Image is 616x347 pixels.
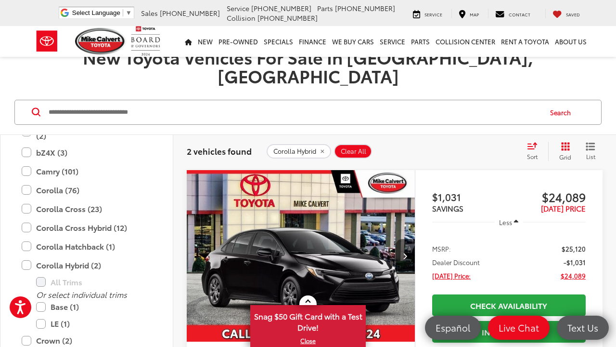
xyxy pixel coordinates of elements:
[72,9,120,16] span: Select Language
[561,271,586,280] span: $24,089
[498,26,552,57] a: Rent a Toyota
[552,26,590,57] a: About Us
[29,26,65,57] img: Toyota
[424,11,442,17] span: Service
[406,9,449,18] a: Service
[251,3,311,13] span: [PHONE_NUMBER]
[432,257,480,267] span: Dealer Discount
[408,26,433,57] a: Parts
[126,9,132,16] span: ▼
[186,170,416,342] div: 2025 Toyota Corolla Hybrid Base 0
[22,219,152,236] label: Corolla Cross Hybrid (12)
[495,214,524,231] button: Less
[425,316,481,340] a: Español
[141,8,158,18] span: Sales
[36,298,152,315] label: Base (1)
[432,244,451,254] span: MSRP:
[541,100,585,124] button: Search
[72,9,132,16] a: Select Language​
[527,152,538,160] span: Sort
[22,144,152,161] label: bZ4X (3)
[36,274,152,291] label: All Trims
[160,8,220,18] span: [PHONE_NUMBER]
[432,294,586,316] a: Check Availability
[509,189,586,204] span: $24,089
[335,3,395,13] span: [PHONE_NUMBER]
[273,147,316,155] span: Corolla Hybrid
[257,13,318,23] span: [PHONE_NUMBER]
[36,289,127,300] i: Or select individual trims
[432,189,509,204] span: $1,031
[187,145,252,157] span: 2 vehicles found
[494,321,544,334] span: Live Chat
[48,101,541,124] input: Search by Make, Model, or Keyword
[296,26,329,57] a: Finance
[334,144,372,159] button: Clear All
[317,3,333,13] span: Parts
[182,26,195,57] a: Home
[578,142,603,161] button: List View
[541,203,586,214] span: [DATE] PRICE
[329,26,377,57] a: WE BUY CARS
[261,26,296,57] a: Specials
[488,9,538,18] a: Contact
[559,153,571,161] span: Grid
[396,239,415,273] button: Next image
[22,163,152,180] label: Camry (101)
[432,203,463,214] span: SAVINGS
[267,144,331,159] button: remove Corolla%20Hybrid
[377,26,408,57] a: Service
[227,3,249,13] span: Service
[22,200,152,217] label: Corolla Cross (23)
[564,257,586,267] span: -$1,031
[566,11,580,17] span: Saved
[22,182,152,199] label: Corolla (76)
[432,271,471,280] span: [DATE] Price:
[522,142,548,161] button: Select sort value
[195,26,216,57] a: New
[563,321,603,334] span: Text Us
[509,11,530,17] span: Contact
[75,28,126,54] img: Mike Calvert Toyota
[216,26,261,57] a: Pre-Owned
[227,13,256,23] span: Collision
[451,9,486,18] a: Map
[431,321,475,334] span: Español
[186,170,416,343] img: 2025 Toyota Corolla Hybrid
[470,11,479,17] span: Map
[22,257,152,274] label: Corolla Hybrid (2)
[545,9,587,18] a: My Saved Vehicles
[586,152,595,160] span: List
[499,218,512,227] span: Less
[557,316,609,340] a: Text Us
[488,316,550,340] a: Live Chat
[251,306,365,335] span: Snag $50 Gift Card with a Test Drive!
[36,315,152,332] label: LE (1)
[22,238,152,255] label: Corolla Hatchback (1)
[186,170,416,342] a: 2025 Toyota Corolla Hybrid2025 Toyota Corolla Hybrid2025 Toyota Corolla Hybrid2025 Toyota Corolla...
[548,142,578,161] button: Grid View
[562,244,586,254] span: $25,120
[433,26,498,57] a: Collision Center
[341,147,366,155] span: Clear All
